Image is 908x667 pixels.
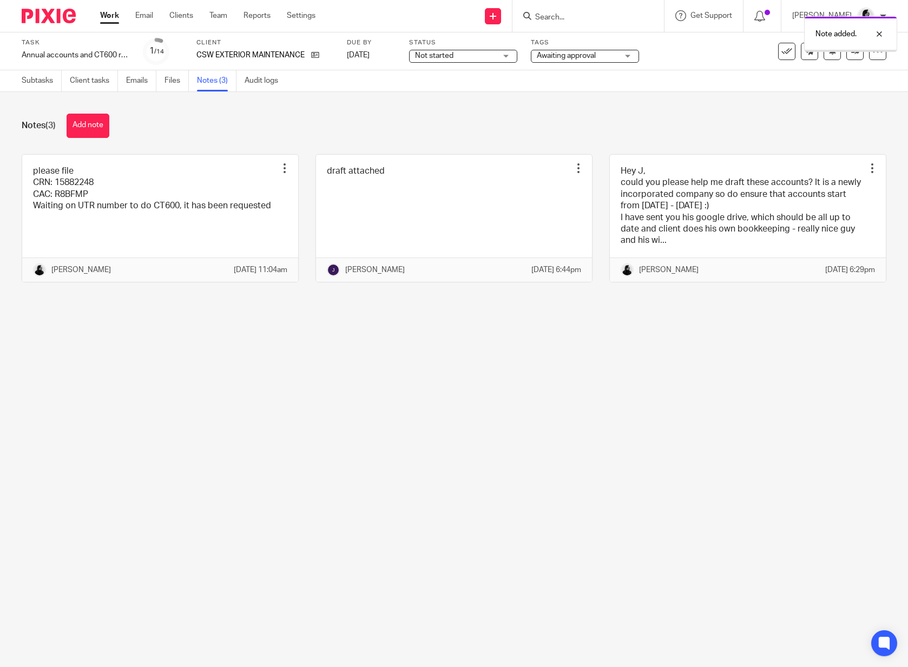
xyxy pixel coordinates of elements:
label: Status [409,38,517,47]
p: [DATE] 6:29pm [825,265,875,275]
span: [DATE] [347,51,370,59]
div: Annual accounts and CT600 return [22,50,130,61]
button: Add note [67,114,109,138]
small: /14 [154,49,164,55]
img: PHOTO-2023-03-20-11-06-28%203.jpg [621,263,634,276]
a: Reports [244,10,271,21]
p: [PERSON_NAME] [345,265,405,275]
p: [PERSON_NAME] [639,265,699,275]
label: Client [196,38,333,47]
p: CSW EXTERIOR MAINTENANCE LTD [196,50,306,61]
p: Note added. [815,29,857,39]
a: Team [209,10,227,21]
p: [DATE] 11:04am [234,265,287,275]
h1: Notes [22,120,56,131]
a: Files [165,70,189,91]
a: Notes (3) [197,70,236,91]
a: Settings [287,10,315,21]
a: Client tasks [70,70,118,91]
a: Emails [126,70,156,91]
a: Subtasks [22,70,62,91]
label: Due by [347,38,396,47]
img: Pixie [22,9,76,23]
span: Not started [415,52,453,60]
span: Awaiting approval [537,52,596,60]
a: Work [100,10,119,21]
label: Task [22,38,130,47]
p: [PERSON_NAME] [51,265,111,275]
p: [DATE] 6:44pm [531,265,581,275]
img: PHOTO-2023-03-20-11-06-28%203.jpg [857,8,874,25]
a: Email [135,10,153,21]
span: (3) [45,121,56,130]
a: Clients [169,10,193,21]
img: PHOTO-2023-03-20-11-06-28%203.jpg [33,263,46,276]
img: svg%3E [327,263,340,276]
div: 1 [149,45,164,57]
a: Audit logs [245,70,286,91]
